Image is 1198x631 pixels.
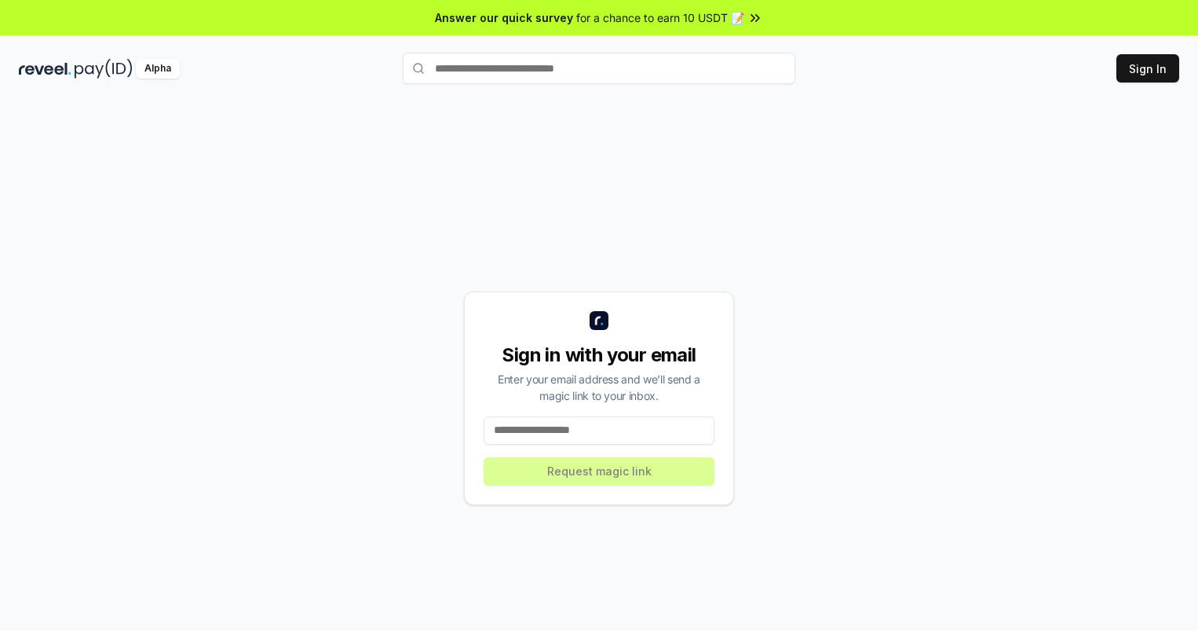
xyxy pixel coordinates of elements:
div: Alpha [136,59,180,79]
span: Answer our quick survey [435,9,573,26]
img: logo_small [590,311,608,330]
div: Sign in with your email [484,343,714,368]
div: Enter your email address and we’ll send a magic link to your inbox. [484,371,714,404]
button: Sign In [1116,54,1179,83]
img: pay_id [75,59,133,79]
span: for a chance to earn 10 USDT 📝 [576,9,744,26]
img: reveel_dark [19,59,71,79]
